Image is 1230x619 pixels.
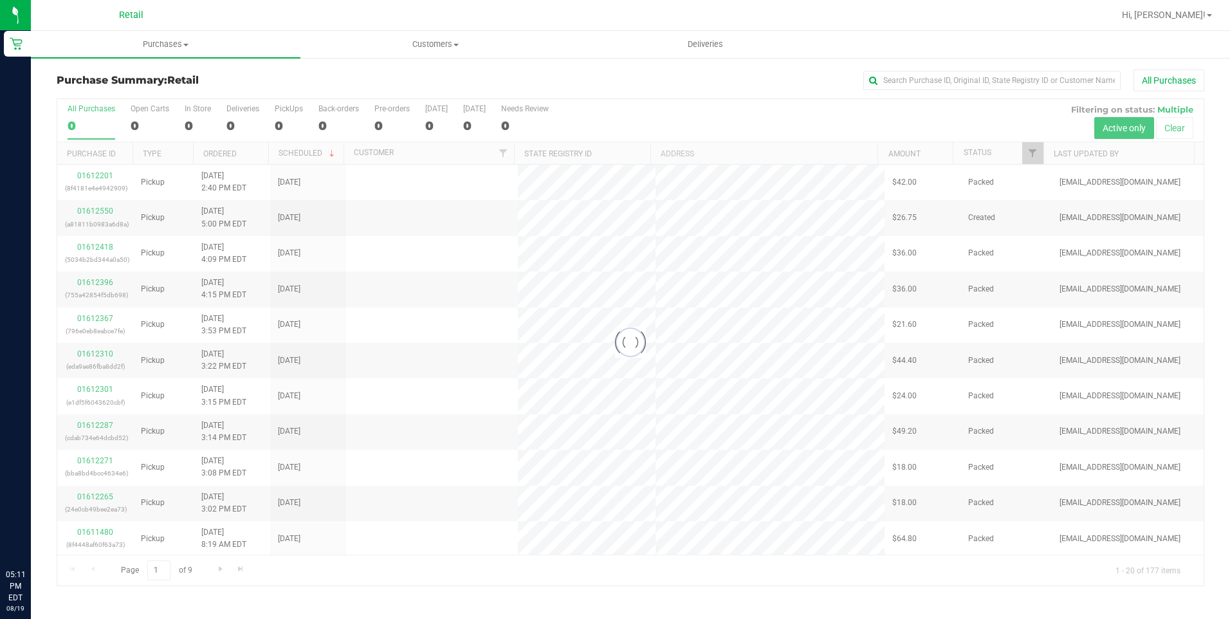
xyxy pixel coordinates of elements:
[571,31,840,58] a: Deliveries
[119,10,143,21] span: Retail
[31,31,300,58] a: Purchases
[57,75,439,86] h3: Purchase Summary:
[670,39,740,50] span: Deliveries
[301,39,569,50] span: Customers
[300,31,570,58] a: Customers
[13,516,51,555] iframe: Resource center
[6,569,25,604] p: 05:11 PM EDT
[31,39,300,50] span: Purchases
[1122,10,1206,20] span: Hi, [PERSON_NAME]!
[6,604,25,613] p: 08/19
[167,74,199,86] span: Retail
[10,37,23,50] inline-svg: Retail
[1134,69,1204,91] button: All Purchases
[863,71,1121,90] input: Search Purchase ID, Original ID, State Registry ID or Customer Name...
